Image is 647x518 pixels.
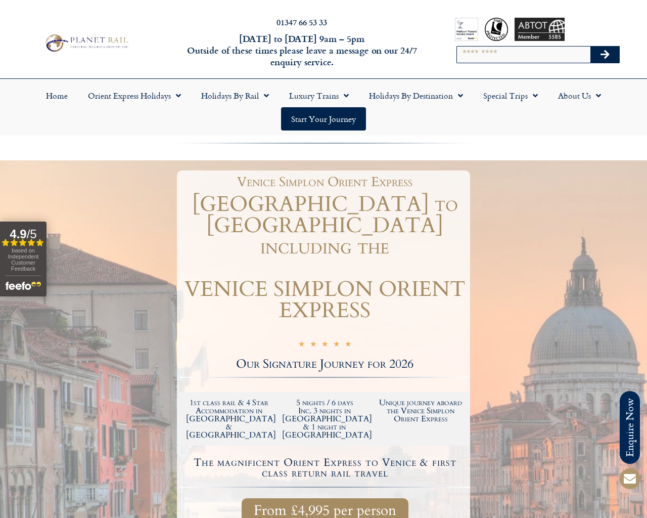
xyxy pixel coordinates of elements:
h4: The magnificent Orient Express to Venice & first class return rail travel [181,457,469,479]
a: 01347 66 53 33 [276,16,327,28]
i: ☆ [333,339,340,351]
i: ☆ [345,339,351,351]
span: From £4,995 per person [254,504,396,517]
nav: Menu [5,84,642,131]
h1: Venice Simplon Orient Express [184,176,465,189]
a: Holidays by Rail [191,84,279,107]
h2: 5 nights / 6 days Inc. 3 nights in [GEOGRAPHIC_DATA] & 1 night in [GEOGRAPHIC_DATA] [282,399,368,439]
h1: [GEOGRAPHIC_DATA] to [GEOGRAPHIC_DATA] including the VENICE SIMPLON ORIENT EXPRESS [179,194,470,321]
a: Special Trips [473,84,548,107]
h2: Unique journey aboard the Venice Simplon Orient Express [378,399,464,423]
h2: 1st class rail & 4 Star Accommodation in [GEOGRAPHIC_DATA] & [GEOGRAPHIC_DATA] [186,399,272,439]
a: About Us [548,84,611,107]
button: Search [590,47,620,63]
h6: [DATE] to [DATE] 9am – 5pm Outside of these times please leave a message on our 24/7 enquiry serv... [175,33,429,68]
a: Home [36,84,78,107]
div: 5/5 [298,338,351,351]
a: Luxury Trains [279,84,359,107]
i: ☆ [298,339,305,351]
a: Orient Express Holidays [78,84,191,107]
img: Planet Rail Train Holidays Logo [42,32,130,54]
a: Holidays by Destination [359,84,473,107]
i: ☆ [310,339,316,351]
h2: Our Signature Journey for 2026 [179,358,470,370]
i: ☆ [321,339,328,351]
a: Start your Journey [281,107,366,131]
